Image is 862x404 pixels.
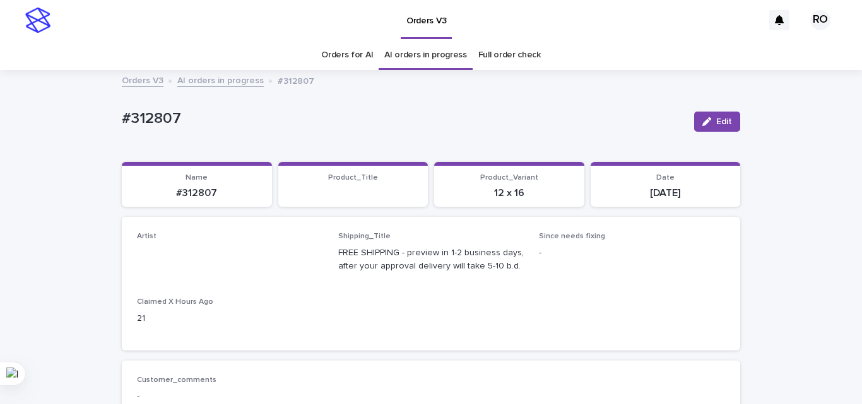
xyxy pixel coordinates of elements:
[137,390,725,403] p: -
[137,298,213,306] span: Claimed X Hours Ago
[442,187,577,199] p: 12 x 16
[478,40,541,70] a: Full order check
[384,40,467,70] a: AI orders in progress
[338,233,391,240] span: Shipping_Title
[177,72,264,87] a: AI orders in progress
[539,233,605,240] span: Since needs fixing
[25,8,50,33] img: stacker-logo-s-only.png
[122,72,163,87] a: Orders V3
[539,246,725,260] p: -
[186,174,208,182] span: Name
[338,246,524,273] p: FREE SHIPPING - preview in 1-2 business days, after your approval delivery will take 5-10 b.d.
[137,233,156,240] span: Artist
[694,112,740,132] button: Edit
[656,174,675,182] span: Date
[480,174,538,182] span: Product_Variant
[137,312,323,325] p: 21
[122,110,684,128] p: #312807
[321,40,373,70] a: Orders for AI
[129,187,264,199] p: #312807
[278,73,314,87] p: #312807
[810,10,830,30] div: RO
[137,376,216,384] span: Customer_comments
[598,187,733,199] p: [DATE]
[328,174,378,182] span: Product_Title
[716,117,732,126] span: Edit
